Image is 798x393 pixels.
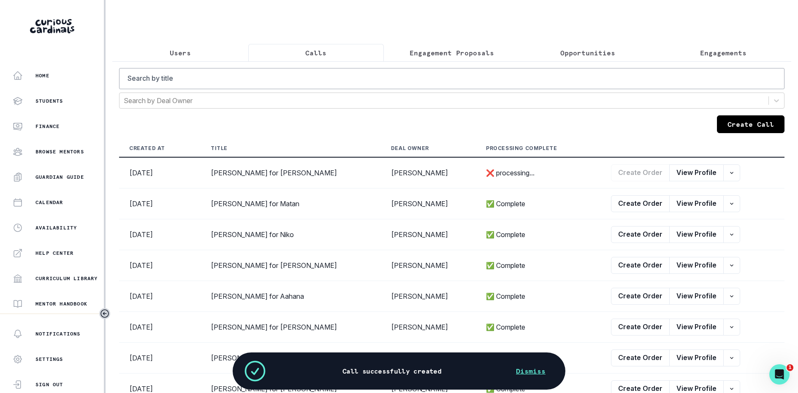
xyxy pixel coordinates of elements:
[201,250,381,281] td: [PERSON_NAME] for [PERSON_NAME]
[305,48,326,58] p: Calls
[35,330,81,337] p: Notifications
[119,188,201,219] td: [DATE]
[30,19,74,33] img: Curious Cardinals Logo
[723,195,740,212] button: row menu
[35,123,60,130] p: Finance
[381,343,476,374] td: [PERSON_NAME]
[35,381,63,388] p: Sign Out
[381,312,476,343] td: [PERSON_NAME]
[669,226,724,243] button: View Profile
[611,288,670,305] button: Create Order
[476,281,601,312] td: ✅ Complete
[611,226,670,243] button: Create Order
[700,48,746,58] p: Engagements
[723,226,740,243] button: row menu
[119,343,201,374] td: [DATE]
[119,281,201,312] td: [DATE]
[35,356,63,363] p: Settings
[342,367,441,375] p: Call successfully created
[717,115,784,133] button: Create Call
[476,343,601,374] td: ✅ Complete
[35,300,87,307] p: Mentor Handbook
[476,312,601,343] td: ✅ Complete
[723,257,740,274] button: row menu
[723,164,740,181] button: row menu
[669,288,724,305] button: View Profile
[119,219,201,250] td: [DATE]
[201,281,381,312] td: [PERSON_NAME] for Aahana
[119,312,201,343] td: [DATE]
[201,219,381,250] td: [PERSON_NAME] for Niko
[35,224,77,231] p: Availability
[201,343,381,374] td: [PERSON_NAME] for [PERSON_NAME]
[119,157,201,188] td: [DATE]
[611,257,670,274] button: Create Order
[381,188,476,219] td: [PERSON_NAME]
[35,98,63,104] p: Students
[35,199,63,206] p: Calendar
[723,349,740,366] button: row menu
[35,72,49,79] p: Home
[669,164,724,181] button: View Profile
[35,250,73,257] p: Help Center
[381,250,476,281] td: [PERSON_NAME]
[486,145,557,152] div: Processing complete
[506,363,556,379] button: Dismiss
[787,364,793,371] span: 1
[476,219,601,250] td: ✅ Complete
[669,349,724,366] button: View Profile
[35,174,84,180] p: Guardian Guide
[476,157,601,188] td: ❌ processing...
[201,312,381,343] td: [PERSON_NAME] for [PERSON_NAME]
[381,219,476,250] td: [PERSON_NAME]
[611,195,670,212] button: Create Order
[611,164,670,181] button: Create Order
[99,308,110,319] button: Toggle sidebar
[611,349,670,366] button: Create Order
[669,257,724,274] button: View Profile
[391,145,429,152] div: Deal Owner
[381,157,476,188] td: [PERSON_NAME]
[723,319,740,336] button: row menu
[611,319,670,336] button: Create Order
[381,281,476,312] td: [PERSON_NAME]
[723,288,740,305] button: row menu
[476,188,601,219] td: ✅ Complete
[35,148,84,155] p: Browse Mentors
[560,48,615,58] p: Opportunities
[476,250,601,281] td: ✅ Complete
[669,195,724,212] button: View Profile
[129,145,165,152] div: Created At
[410,48,494,58] p: Engagement Proposals
[35,275,98,282] p: Curriculum Library
[119,250,201,281] td: [DATE]
[201,188,381,219] td: [PERSON_NAME] for Matan
[769,364,790,385] iframe: Intercom live chat
[201,157,381,188] td: [PERSON_NAME] for [PERSON_NAME]
[211,145,228,152] div: Title
[669,319,724,336] button: View Profile
[170,48,191,58] p: Users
